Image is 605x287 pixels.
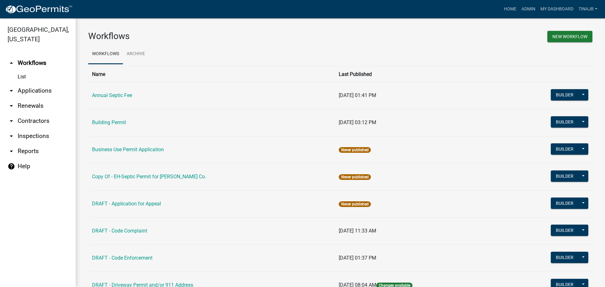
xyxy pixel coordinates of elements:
[339,92,376,98] span: [DATE] 01:41 PM
[576,3,600,15] a: Tinajb
[8,163,15,170] i: help
[88,66,335,82] th: Name
[88,44,123,64] a: Workflows
[92,201,161,207] a: DRAFT - Application for Appeal
[339,174,371,180] span: Never published
[92,92,132,98] a: Annual Septic Fee
[551,116,579,128] button: Builder
[92,228,147,234] a: DRAFT - Code Complaint
[339,119,376,125] span: [DATE] 03:12 PM
[538,3,576,15] a: My Dashboard
[92,119,126,125] a: Building Permit
[339,147,371,153] span: Never published
[8,117,15,125] i: arrow_drop_down
[339,201,371,207] span: Never published
[8,132,15,140] i: arrow_drop_down
[501,3,519,15] a: Home
[519,3,538,15] a: Admin
[551,225,579,236] button: Builder
[551,170,579,182] button: Builder
[88,31,336,42] h3: Workflows
[339,228,376,234] span: [DATE] 11:33 AM
[8,102,15,110] i: arrow_drop_down
[92,146,164,152] a: Business Use Permit Application
[551,198,579,209] button: Builder
[551,143,579,155] button: Builder
[335,66,499,82] th: Last Published
[551,89,579,100] button: Builder
[8,147,15,155] i: arrow_drop_down
[123,44,149,64] a: Archive
[339,255,376,261] span: [DATE] 01:37 PM
[92,174,206,180] a: Copy Of - EH-Septic Permit for [PERSON_NAME] Co.
[8,59,15,67] i: arrow_drop_up
[547,31,592,42] button: New Workflow
[92,255,153,261] a: DRAFT - Code Enforcement
[8,87,15,95] i: arrow_drop_down
[551,252,579,263] button: Builder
